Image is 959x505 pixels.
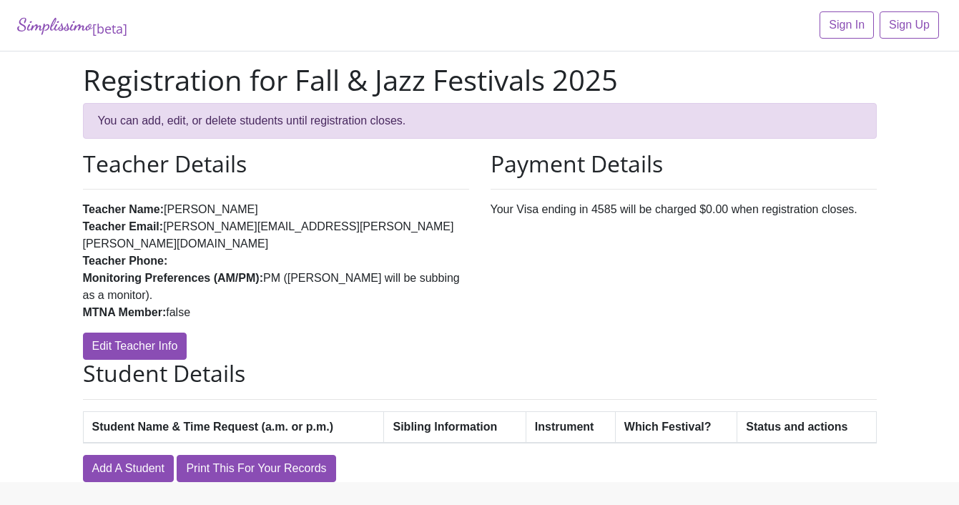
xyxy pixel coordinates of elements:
strong: Teacher Name: [83,203,164,215]
li: [PERSON_NAME][EMAIL_ADDRESS][PERSON_NAME][PERSON_NAME][DOMAIN_NAME] [83,218,469,252]
h1: Registration for Fall & Jazz Festivals 2025 [83,63,877,97]
th: Instrument [526,411,615,443]
a: Add A Student [83,455,174,482]
div: You can add, edit, or delete students until registration closes. [83,103,877,139]
a: Edit Teacher Info [83,333,187,360]
th: Status and actions [737,411,876,443]
div: Your Visa ending in 4585 will be charged $0.00 when registration closes. [480,150,887,360]
strong: MTNA Member: [83,306,167,318]
sub: [beta] [92,20,127,37]
strong: Teacher Phone: [83,255,168,267]
li: false [83,304,469,321]
li: PM ([PERSON_NAME] will be subbing as a monitor). [83,270,469,304]
h2: Student Details [83,360,877,387]
a: Simplissimo[beta] [17,11,127,39]
th: Which Festival? [615,411,737,443]
th: Sibling Information [384,411,526,443]
h2: Payment Details [491,150,877,177]
strong: Teacher Email: [83,220,164,232]
strong: Monitoring Preferences (AM/PM): [83,272,263,284]
li: [PERSON_NAME] [83,201,469,218]
a: Sign In [820,11,874,39]
a: Print This For Your Records [177,455,335,482]
h2: Teacher Details [83,150,469,177]
a: Sign Up [880,11,939,39]
th: Student Name & Time Request (a.m. or p.m.) [83,411,384,443]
